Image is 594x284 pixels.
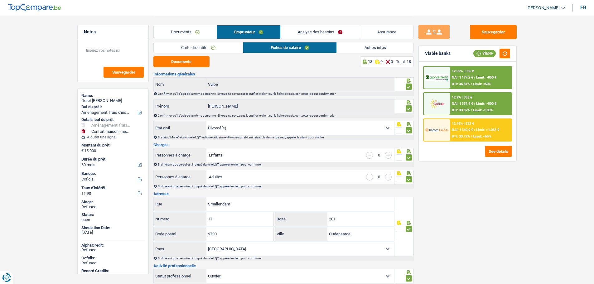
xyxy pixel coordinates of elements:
span: / [471,134,472,138]
span: [PERSON_NAME] [526,5,560,11]
a: Fiches de salaire [243,42,336,53]
span: Limit: <50% [473,82,491,86]
label: Code postal [154,227,206,241]
div: [DATE] [81,230,145,235]
h3: Adresse [153,192,414,196]
div: Record Credits: [81,268,145,273]
img: AlphaCredit [425,74,448,81]
div: Dorel-[PERSON_NAME] [81,98,145,103]
label: But du prêt: [81,104,143,109]
div: 0 [376,153,382,157]
span: Limit: <100% [473,108,493,112]
span: DTI: 33.87% [452,108,470,112]
span: DTI: 36.81% [452,82,470,86]
div: open [81,217,145,222]
div: Si différent que ce qui est indiqué dans le LQT, appeler le client pour confirmer [158,163,413,166]
label: Statut professionnel [154,269,207,283]
h3: Charges [153,143,414,147]
div: Simulation Date: [81,225,145,230]
label: Montant du prêt: [81,143,143,148]
span: NAI: 1 177,2 € [452,75,473,79]
div: Ajouter une ligne [81,135,145,139]
div: Confirmer qu'il s'agit de la même personne. Si vous ne savez pas identifier le client sur la fich... [158,114,413,117]
div: Si différent que ce qui est indiqué dans le LQT, appeler le client pour confirmer [158,257,413,260]
div: Refused [81,248,145,253]
label: Personnes à charge [154,170,207,184]
span: Sauvegarder [112,70,135,74]
img: TopCompare Logo [8,4,61,12]
label: Adultes [209,175,222,179]
label: Rue [154,197,207,211]
img: Record Credits [425,124,448,136]
label: État civil [154,121,207,135]
label: Numéro [154,212,206,226]
button: Sauvegarder [104,67,144,78]
span: / [474,128,475,132]
div: 12.45% | 332 € [452,122,474,126]
div: Status: [81,212,145,217]
div: Si différent que ce qui est indiqué dans le LQT, appeler le client pour confirmer [158,185,413,188]
div: Cofidis: [81,256,145,261]
div: Viable [473,50,496,57]
span: NAI: 1 340,9 € [452,128,473,132]
a: Documents [154,25,217,39]
label: Durée du prêt: [81,157,143,162]
div: fr [580,5,586,11]
a: Analyse des besoins [281,25,360,39]
h3: Activité professionnelle [153,264,414,268]
div: 12.9% | 335 € [452,95,472,99]
label: Enfants [209,153,223,157]
div: Refused [81,205,145,209]
label: Ville [275,227,327,241]
span: / [474,102,475,106]
a: Emprunteur [217,25,280,39]
div: Confirmer qu'il s'agit de la même personne. Si vous ne savez pas identifier le client sur la fich... [158,92,413,95]
div: Stage: [81,200,145,205]
div: Détails but du prêt [81,117,145,122]
div: 12.99% | 336 € [452,69,474,73]
div: Refused [81,261,145,266]
h3: Informations générales [153,72,414,76]
a: Carte d'identité [154,42,243,53]
img: Cofidis [425,98,448,109]
div: AlphaCredit: [81,243,145,248]
div: Total: 18 [396,59,411,64]
label: Prénom [154,99,207,113]
span: / [471,82,472,86]
span: € [81,148,84,153]
button: Documents [153,56,210,67]
span: / [471,108,472,112]
p: 0 [391,59,393,64]
label: Banque: [81,171,143,176]
div: Name: [81,93,145,98]
span: Limit: >850 € [476,75,496,79]
label: Pays [154,242,207,256]
button: See details [485,146,512,157]
a: [PERSON_NAME] [521,3,565,13]
p: 0 [380,59,383,64]
div: 0 [376,175,382,179]
button: Sauvegarder [470,25,517,39]
span: Limit: >1.033 € [476,128,499,132]
a: Assurance [360,25,413,39]
span: Limit: >800 € [476,102,496,106]
div: Refused [81,273,145,278]
label: Personnes à charge [154,148,207,162]
span: / [474,75,475,79]
a: Autres infos [337,42,413,53]
span: NAI: 1 337,9 € [452,102,473,106]
h5: Notes [84,29,142,35]
label: Taux d'intérêt: [81,185,143,190]
span: DTI: 33.72% [452,134,470,138]
div: Viable banks [425,51,451,56]
div: Si statut "Marié" alors que le LQT indique célibataire/divorcé/cohabitant faisant la demande seul... [158,136,413,139]
span: Limit: <65% [473,134,491,138]
p: 18 [368,59,372,64]
label: Boite [275,212,327,226]
label: Nom [154,78,207,91]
